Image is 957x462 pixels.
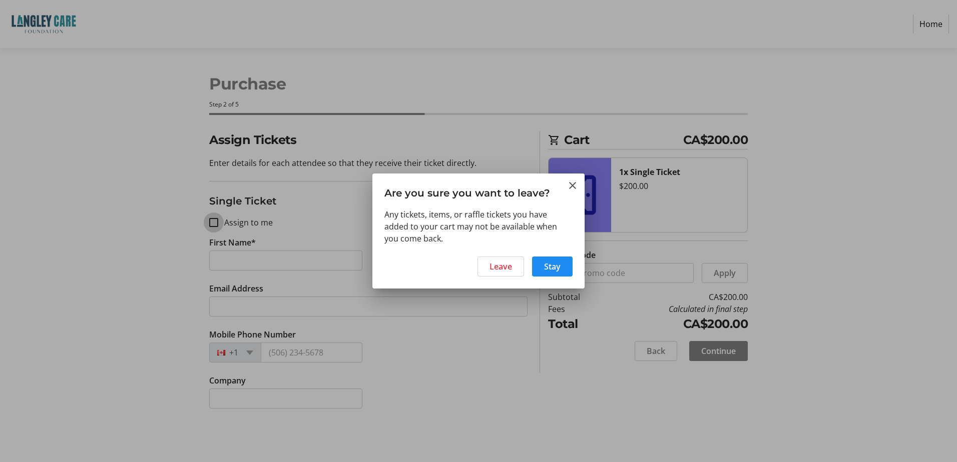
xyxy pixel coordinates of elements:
[477,256,524,276] button: Leave
[490,260,512,272] span: Leave
[544,260,561,272] span: Stay
[567,179,579,191] button: Close
[532,256,573,276] button: Stay
[372,173,585,208] h3: Are you sure you want to leave?
[384,208,573,244] div: Any tickets, items, or raffle tickets you have added to your cart may not be available when you c...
